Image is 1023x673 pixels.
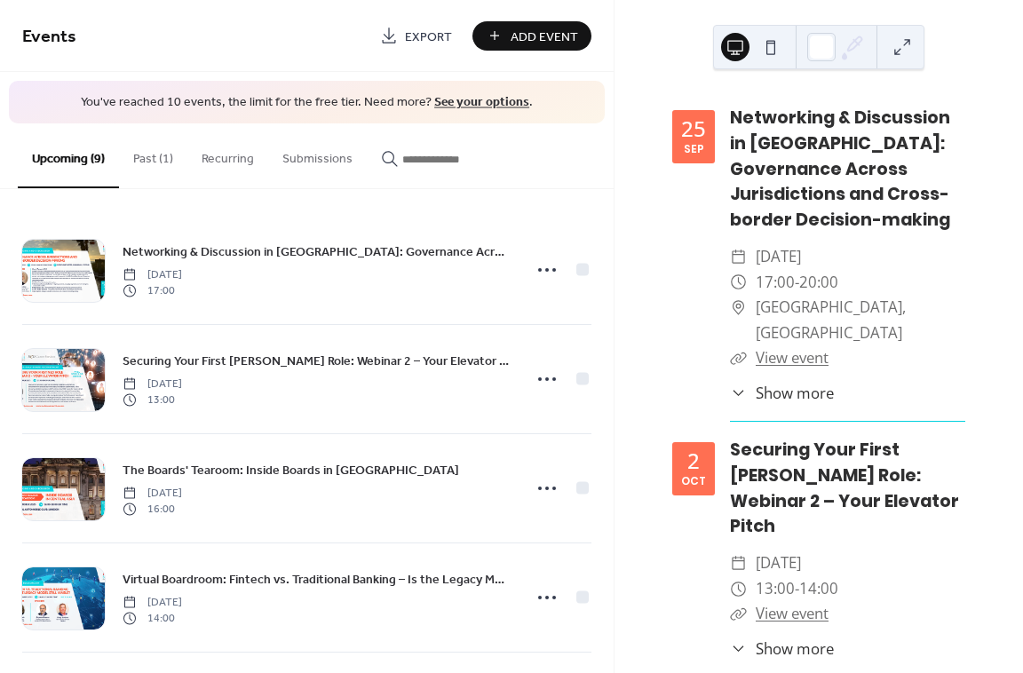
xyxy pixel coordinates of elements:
a: Virtual Boardroom: Fintech vs. Traditional Banking – Is the Legacy Model Still Viable? [123,569,511,590]
a: See your options [434,91,529,115]
span: Securing Your First [PERSON_NAME] Role: Webinar 2 – Your Elevator Pitch [123,352,511,370]
span: 14:00 [123,611,182,627]
div: 25 [681,118,706,139]
button: Upcoming (9) [18,123,119,188]
a: Securing Your First [PERSON_NAME] Role: Webinar 2 – Your Elevator Pitch [123,351,511,371]
button: Recurring [187,123,268,186]
a: View event [756,603,829,623]
span: Export [405,28,452,46]
span: 13:00 [756,576,795,602]
span: [DATE] [123,376,182,392]
div: Oct [681,476,706,487]
button: ​Show more [730,637,834,660]
div: Sep [684,144,704,154]
div: ​ [730,601,747,627]
a: Networking & Discussion in [GEOGRAPHIC_DATA]: Governance Across Jurisdictions and Cross-border De... [123,241,511,262]
span: The Boards' Tearoom: Inside Boards in [GEOGRAPHIC_DATA] [123,461,459,479]
div: ​ [730,576,747,602]
a: Export [367,21,465,51]
span: Virtual Boardroom: Fintech vs. Traditional Banking – Is the Legacy Model Still Viable? [123,570,511,589]
div: 2 [687,450,700,471]
span: [GEOGRAPHIC_DATA], [GEOGRAPHIC_DATA] [756,295,965,345]
span: [DATE] [756,244,801,270]
span: - [795,576,799,602]
a: View event [756,347,829,368]
span: 14:00 [799,576,838,602]
span: Show more [756,382,834,404]
span: Events [22,20,76,54]
span: - [795,270,799,296]
span: [DATE] [123,594,182,610]
span: 17:00 [123,283,182,299]
div: ​ [730,637,747,660]
button: ​Show more [730,382,834,404]
a: Securing Your First [PERSON_NAME] Role: Webinar 2 – Your Elevator Pitch [730,438,959,538]
span: Show more [756,637,834,660]
span: [DATE] [756,550,801,576]
span: You've reached 10 events, the limit for the free tier. Need more? . [27,94,587,112]
div: ​ [730,382,747,404]
a: Networking & Discussion in [GEOGRAPHIC_DATA]: Governance Across Jurisdictions and Cross-border De... [730,106,950,232]
div: ​ [730,270,747,296]
span: [DATE] [123,266,182,282]
a: The Boards' Tearoom: Inside Boards in [GEOGRAPHIC_DATA] [123,460,459,480]
span: 16:00 [123,502,182,518]
button: Past (1) [119,123,187,186]
div: ​ [730,244,747,270]
div: ​ [730,550,747,576]
div: ​ [730,295,747,321]
span: [DATE] [123,485,182,501]
button: Submissions [268,123,367,186]
span: 17:00 [756,270,795,296]
span: 20:00 [799,270,838,296]
div: ​ [730,345,747,371]
span: 13:00 [123,392,182,408]
span: Networking & Discussion in [GEOGRAPHIC_DATA]: Governance Across Jurisdictions and Cross-border De... [123,242,511,261]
